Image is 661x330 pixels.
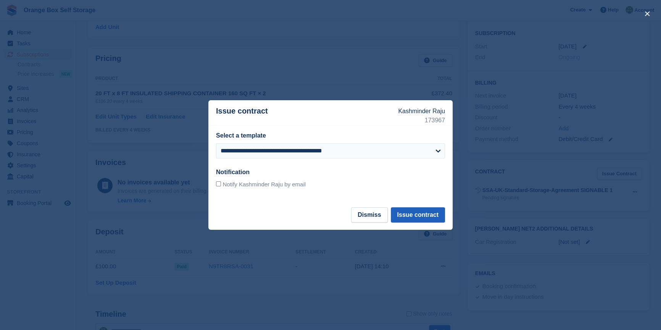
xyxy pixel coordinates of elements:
button: close [641,8,653,20]
button: Dismiss [351,207,387,223]
input: Notify Kashminder Raju by email [216,181,221,186]
label: Select a template [216,132,266,139]
p: 173967 [398,116,445,125]
p: Issue contract [216,107,398,125]
label: Notification [216,169,250,175]
span: Notify Kashminder Raju by email [222,181,306,187]
button: Issue contract [391,207,445,223]
p: Kashminder Raju [398,107,445,116]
